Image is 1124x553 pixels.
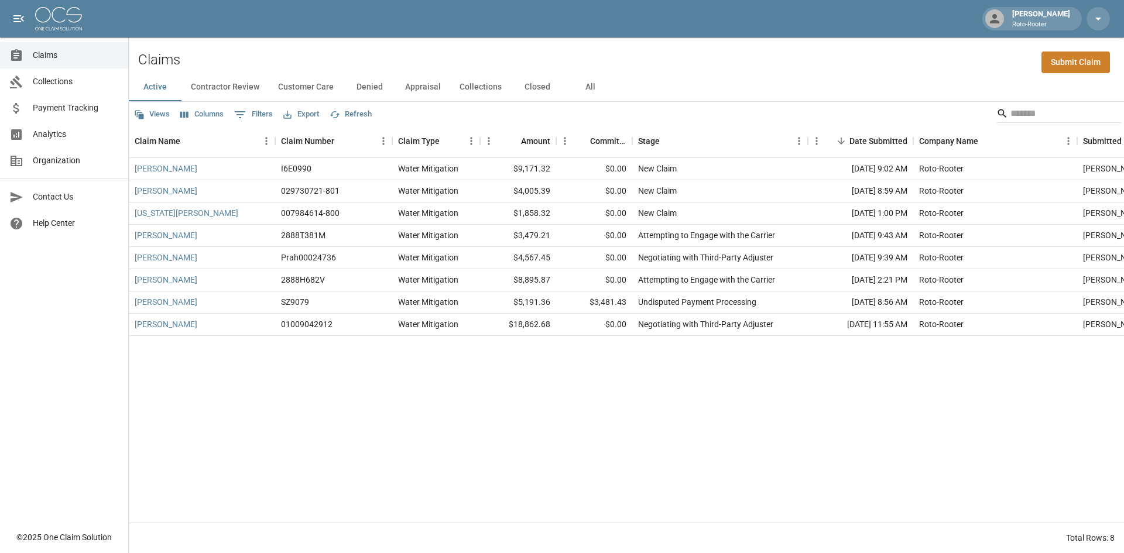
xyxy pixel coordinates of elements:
div: Attempting to Engage with the Carrier [638,274,775,286]
button: Customer Care [269,73,343,101]
div: $9,171.32 [480,158,556,180]
a: Submit Claim [1041,51,1110,73]
div: [DATE] 2:21 PM [808,269,913,291]
a: [PERSON_NAME] [135,229,197,241]
div: Stage [638,125,660,157]
button: Sort [505,133,521,149]
div: Company Name [919,125,978,157]
a: [US_STATE][PERSON_NAME] [135,207,238,219]
div: $3,481.43 [556,291,632,314]
div: Amount [521,125,550,157]
div: $0.00 [556,247,632,269]
div: Roto-Rooter [919,185,964,197]
div: Attempting to Engage with the Carrier [638,229,775,241]
div: Negotiating with Third-Party Adjuster [638,252,773,263]
button: Collections [450,73,511,101]
div: I6E0990 [281,163,311,174]
button: Sort [180,133,197,149]
a: [PERSON_NAME] [135,185,197,197]
button: Menu [808,132,825,150]
button: All [564,73,616,101]
button: Contractor Review [181,73,269,101]
div: Roto-Rooter [919,252,964,263]
div: $4,567.45 [480,247,556,269]
div: $0.00 [556,225,632,247]
span: Payment Tracking [33,102,119,114]
button: Refresh [327,105,375,123]
div: $3,479.21 [480,225,556,247]
div: 01009042912 [281,318,333,330]
div: [DATE] 9:43 AM [808,225,913,247]
div: Negotiating with Third-Party Adjuster [638,318,773,330]
div: [DATE] 9:02 AM [808,158,913,180]
button: Menu [258,132,275,150]
button: Menu [556,132,574,150]
a: [PERSON_NAME] [135,296,197,308]
div: Search [996,104,1122,125]
div: Roto-Rooter [919,296,964,308]
div: Claim Type [398,125,440,157]
button: Sort [440,133,456,149]
div: $0.00 [556,180,632,202]
button: Sort [660,133,676,149]
div: $18,862.68 [480,314,556,336]
div: dynamic tabs [129,73,1124,101]
div: © 2025 One Claim Solution [16,531,112,543]
button: Closed [511,73,564,101]
button: Sort [978,133,995,149]
div: [DATE] 8:56 AM [808,291,913,314]
div: New Claim [638,207,677,219]
div: 2888H682V [281,274,325,286]
div: $1,858.32 [480,202,556,225]
div: Stage [632,125,808,157]
button: Menu [790,132,808,150]
div: Committed Amount [590,125,626,157]
div: $0.00 [556,314,632,336]
div: $0.00 [556,269,632,291]
div: Undisputed Payment Processing [638,296,756,308]
button: Sort [833,133,849,149]
div: Water Mitigation [398,318,458,330]
div: Company Name [913,125,1077,157]
div: Claim Type [392,125,480,157]
button: Menu [462,132,480,150]
button: Active [129,73,181,101]
span: Claims [33,49,119,61]
button: Sort [334,133,351,149]
div: $5,191.36 [480,291,556,314]
div: [DATE] 1:00 PM [808,202,913,225]
a: [PERSON_NAME] [135,318,197,330]
button: Appraisal [396,73,450,101]
div: 2888T381M [281,229,325,241]
img: ocs-logo-white-transparent.png [35,7,82,30]
div: Water Mitigation [398,274,458,286]
span: Organization [33,154,119,167]
button: Denied [343,73,396,101]
button: Export [280,105,322,123]
div: Date Submitted [808,125,913,157]
div: Amount [480,125,556,157]
div: [DATE] 11:55 AM [808,314,913,336]
div: $0.00 [556,202,632,225]
div: $8,895.87 [480,269,556,291]
div: Water Mitigation [398,163,458,174]
div: Claim Number [275,125,392,157]
div: Water Mitigation [398,207,458,219]
div: New Claim [638,185,677,197]
div: 007984614-800 [281,207,340,219]
div: [DATE] 9:39 AM [808,247,913,269]
a: [PERSON_NAME] [135,274,197,286]
span: Analytics [33,128,119,140]
div: Roto-Rooter [919,274,964,286]
button: Menu [480,132,498,150]
div: Water Mitigation [398,296,458,308]
div: [DATE] 8:59 AM [808,180,913,202]
div: New Claim [638,163,677,174]
div: Roto-Rooter [919,163,964,174]
span: Help Center [33,217,119,229]
div: Total Rows: 8 [1066,532,1115,544]
div: Water Mitigation [398,252,458,263]
span: Collections [33,75,119,88]
div: Water Mitigation [398,229,458,241]
a: [PERSON_NAME] [135,163,197,174]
